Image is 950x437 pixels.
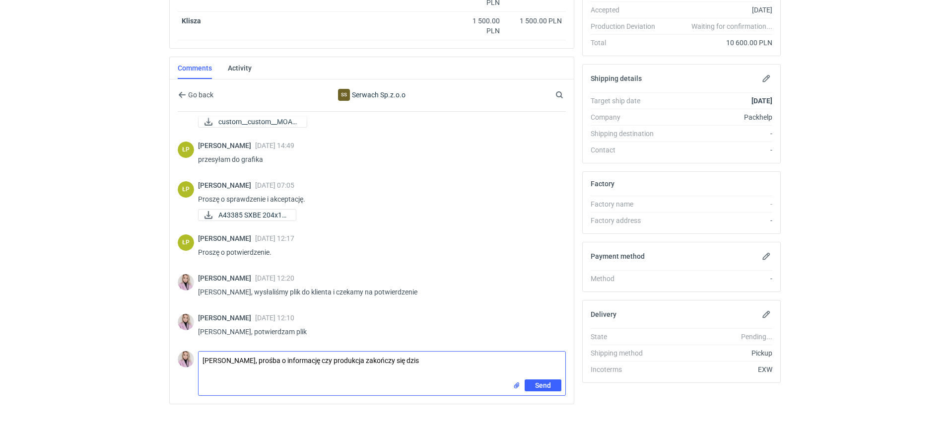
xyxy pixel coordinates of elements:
[663,274,772,284] div: -
[198,153,558,165] p: przesyłam do grafika
[198,209,296,221] a: A43385 SXBE 204x14...
[198,326,558,338] p: [PERSON_NAME], potwierdzam plik
[591,364,663,374] div: Incoterms
[591,252,645,260] h2: Payment method
[255,142,294,149] span: [DATE] 14:49
[591,5,663,15] div: Accepted
[508,16,562,26] div: 1 500.00 PLN
[338,89,350,101] div: Serwach Sp.z.o.o
[198,116,297,128] div: custom__custom__MOARS_-_reorder_of_New_Gift_Box_220x150x55_16_000_units__SXBE__d00__oR453811417__...
[553,89,585,101] input: Search
[255,314,294,322] span: [DATE] 12:10
[591,21,663,31] div: Production Deviation
[591,310,616,318] h2: Delivery
[691,21,772,31] em: Waiting for confirmation...
[178,181,194,198] figcaption: ŁP
[591,348,663,358] div: Shipping method
[178,351,194,367] img: Klaudia Wiśniewska
[591,199,663,209] div: Factory name
[198,142,255,149] span: [PERSON_NAME]
[255,181,294,189] span: [DATE] 07:05
[591,96,663,106] div: Target ship date
[663,199,772,209] div: -
[178,142,194,158] div: Łukasz Postawa
[591,180,614,188] h2: Factory
[255,234,294,242] span: [DATE] 12:17
[591,216,663,225] div: Factory address
[591,129,663,139] div: Shipping destination
[663,145,772,155] div: -
[198,314,255,322] span: [PERSON_NAME]
[663,364,772,374] div: EXW
[663,216,772,225] div: -
[663,112,772,122] div: Packhelp
[228,57,252,79] a: Activity
[751,97,772,105] strong: [DATE]
[591,332,663,342] div: State
[535,382,551,389] span: Send
[186,91,213,98] span: Go back
[198,181,255,189] span: [PERSON_NAME]
[198,274,255,282] span: [PERSON_NAME]
[178,57,212,79] a: Comments
[178,314,194,330] img: Klaudia Wiśniewska
[760,250,772,262] button: Edit payment method
[760,73,772,84] button: Edit shipping details
[198,193,558,205] p: Proszę o sprawdzenie i akceptację.
[741,333,772,341] em: Pending...
[663,129,772,139] div: -
[255,274,294,282] span: [DATE] 12:20
[591,38,663,48] div: Total
[218,116,299,127] span: custom__custom__MOAR...
[290,89,453,101] div: Serwach Sp.z.o.o
[525,379,561,391] button: Send
[760,308,772,320] button: Edit delivery details
[178,234,194,251] div: Łukasz Postawa
[178,89,214,101] button: Go back
[458,16,500,36] div: 1 500.00 PLN
[198,234,255,242] span: [PERSON_NAME]
[663,348,772,358] div: Pickup
[338,89,350,101] figcaption: SS
[591,112,663,122] div: Company
[218,210,288,220] span: A43385 SXBE 204x14...
[178,142,194,158] figcaption: ŁP
[199,352,565,379] textarea: [PERSON_NAME], prośba o informację czy produkcja zakończy się dzis
[198,286,558,298] p: [PERSON_NAME], wysłaliśmy plik do klienta i czekamy na potwierdzenie
[198,246,558,258] p: Proszę o potwierdzenie.
[178,181,194,198] div: Łukasz Postawa
[182,17,201,25] strong: Klisza
[591,145,663,155] div: Contact
[591,74,642,82] h2: Shipping details
[198,209,296,221] div: A43385 SXBE 204x144x51xE.pdf
[591,274,663,284] div: Method
[663,5,772,15] div: [DATE]
[663,38,772,48] div: 10 600.00 PLN
[178,274,194,291] img: Klaudia Wiśniewska
[198,116,307,128] a: custom__custom__MOAR...
[178,234,194,251] figcaption: ŁP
